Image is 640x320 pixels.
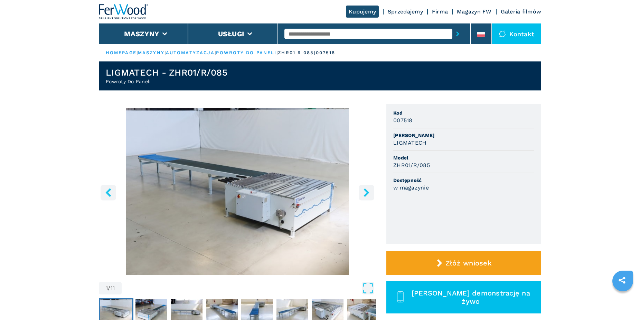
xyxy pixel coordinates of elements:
a: Sprzedajemy [388,8,423,15]
h2: Powroty Do Paneli [106,78,227,85]
button: left-button [101,185,116,200]
span: Kod [393,109,534,116]
a: HOMEPAGE [106,50,137,55]
div: Go to Slide 1 [99,108,376,275]
h3: 007518 [393,116,413,124]
a: Firma [432,8,448,15]
a: maszyny [138,50,164,55]
button: Złóż wniosek [386,251,541,275]
img: Ferwood [99,4,149,19]
span: [PERSON_NAME] demonstrację na żywo [408,289,533,306]
h3: ZHR01/R/085 [393,161,430,169]
span: 1 [106,285,108,291]
span: Model [393,154,534,161]
button: [PERSON_NAME] demonstrację na żywo [386,281,541,313]
span: | [215,50,216,55]
a: powroty do paneli [216,50,276,55]
button: right-button [359,185,374,200]
h3: LIGMATECH [393,139,426,147]
h1: LIGMATECH - ZHR01/R/085 [106,67,227,78]
a: sharethis [613,272,631,289]
span: Dostępność [393,177,534,184]
button: Usługi [218,30,244,38]
span: 11 [111,285,115,291]
span: Złóż wniosek [445,259,492,267]
div: Kontakt [492,23,541,44]
span: | [276,50,278,55]
span: | [137,50,138,55]
span: [PERSON_NAME] [393,132,534,139]
span: / [108,285,110,291]
img: Kontakt [499,30,506,37]
a: automatyzacja [166,50,215,55]
img: Powroty Do Paneli LIGMATECH ZHR01/R/085 [99,108,376,275]
p: 007518 [316,50,336,56]
span: | [164,50,166,55]
button: Open Fullscreen [123,282,374,294]
button: Maszyny [124,30,159,38]
p: zhr01 r 085 | [278,50,316,56]
button: submit-button [452,26,463,42]
a: Kupujemy [346,6,379,18]
h3: w magazynie [393,184,429,192]
a: Galeria filmów [501,8,542,15]
a: Magazyn FW [457,8,492,15]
